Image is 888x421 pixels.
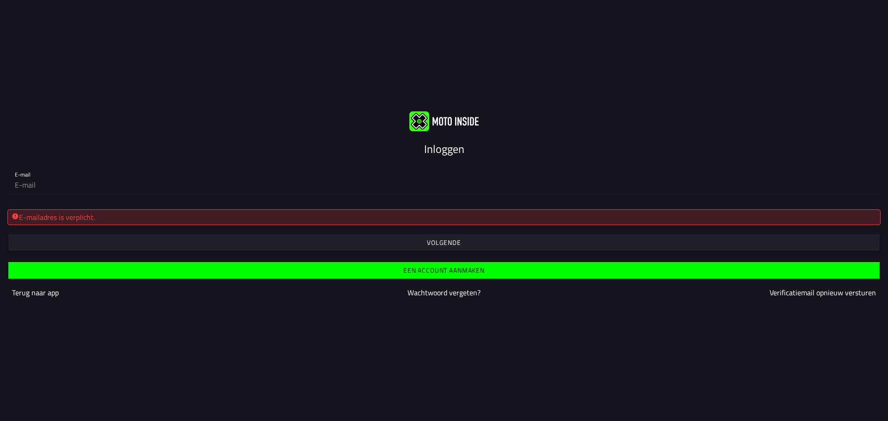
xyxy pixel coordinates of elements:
input: E-mail [15,176,873,194]
a: Verificatiemail opnieuw versturen [770,287,876,298]
div: E-mailadres is verplicht. [12,212,876,223]
ion-button: Een account aanmaken [8,262,880,279]
ion-icon: alert [12,213,19,220]
ion-text: Volgende [427,239,461,246]
a: Wachtwoord vergeten? [407,287,481,298]
ion-text: Inloggen [424,140,464,157]
a: Terug naar app [12,287,59,298]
